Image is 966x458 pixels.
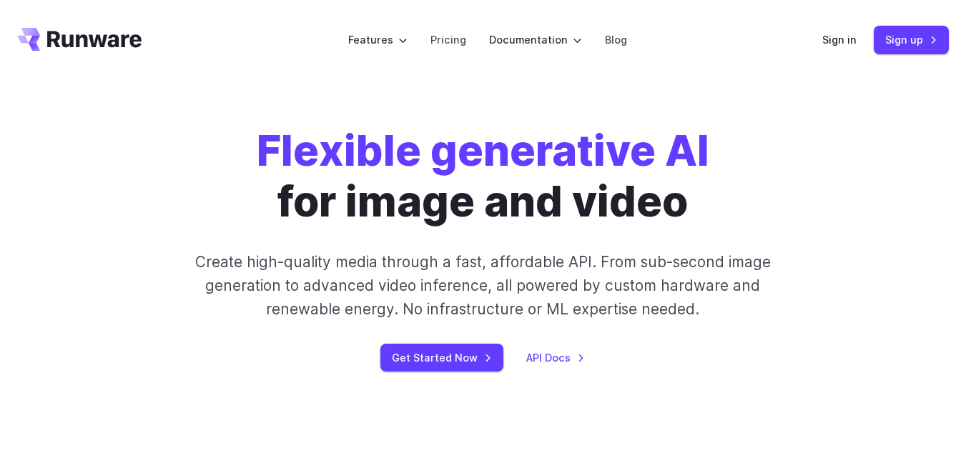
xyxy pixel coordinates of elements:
a: Go to / [17,28,142,51]
label: Features [348,31,408,48]
h1: for image and video [257,126,709,227]
label: Documentation [489,31,582,48]
a: Sign in [822,31,857,48]
strong: Flexible generative AI [257,125,709,176]
a: Sign up [874,26,949,54]
a: Blog [605,31,627,48]
a: API Docs [526,349,585,366]
a: Pricing [430,31,466,48]
a: Get Started Now [380,344,503,372]
p: Create high-quality media through a fast, affordable API. From sub-second image generation to adv... [185,250,782,322]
